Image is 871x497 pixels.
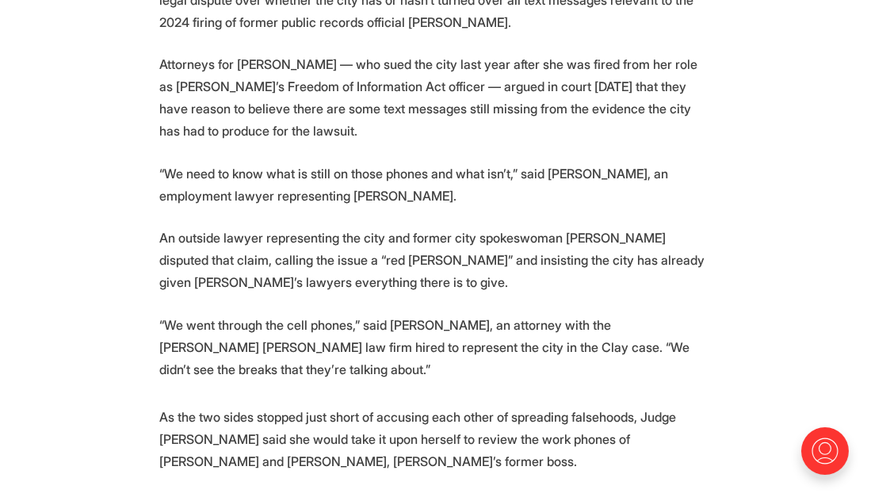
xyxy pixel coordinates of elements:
p: As the two sides stopped just short of accusing each other of spreading falsehoods, Judge [PERSON... [160,406,712,472]
iframe: portal-trigger [788,419,871,497]
p: An outside lawyer representing the city and former city spokeswoman [PERSON_NAME] disputed that c... [160,227,712,293]
p: Attorneys for [PERSON_NAME] — who sued the city last year after she was fired from her role as [P... [160,53,712,142]
p: “We went through the cell phones,” said [PERSON_NAME], an attorney with the [PERSON_NAME] [PERSON... [160,314,712,380]
p: “We need to know what is still on those phones and what isn’t,” said [PERSON_NAME], an employment... [160,162,712,207]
